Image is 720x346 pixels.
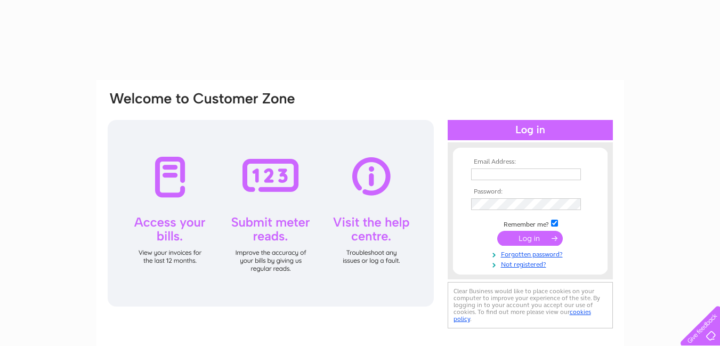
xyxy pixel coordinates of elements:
[471,248,592,259] a: Forgotten password?
[468,218,592,229] td: Remember me?
[497,231,563,246] input: Submit
[468,188,592,196] th: Password:
[448,282,613,328] div: Clear Business would like to place cookies on your computer to improve your experience of the sit...
[454,308,591,323] a: cookies policy
[468,158,592,166] th: Email Address:
[471,259,592,269] a: Not registered?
